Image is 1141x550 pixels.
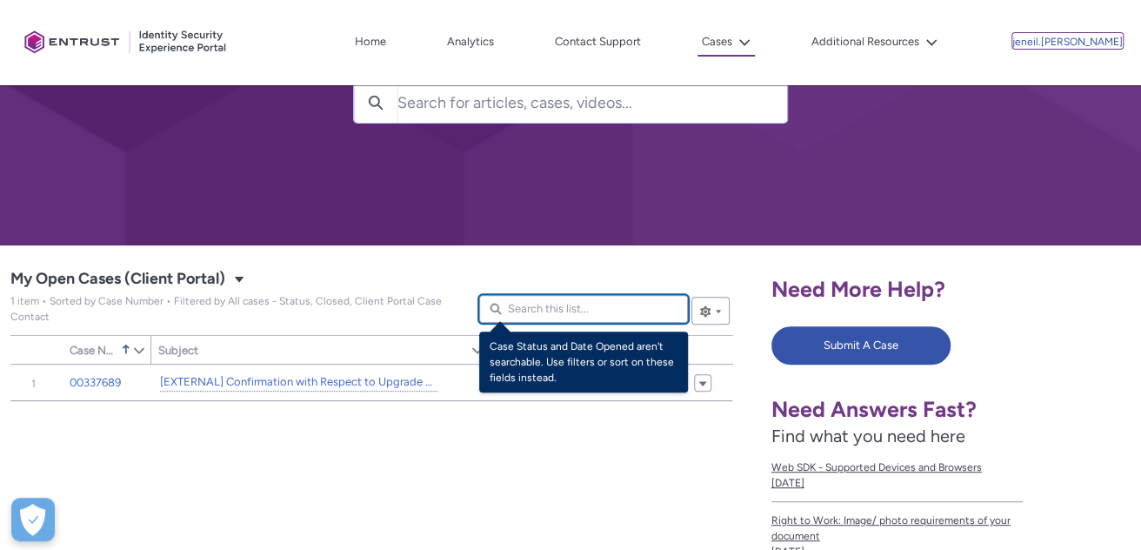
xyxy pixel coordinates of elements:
[479,332,688,392] div: Case Status and Date Opened aren't searchable. Use filters or sort on these fields instead.
[479,295,688,323] input: Search this list...
[771,326,951,365] button: Submit A Case
[771,276,945,302] span: Need More Help?
[151,336,470,364] a: Subject
[229,268,250,289] button: Select a List View: Cases
[443,29,498,55] a: Analytics, opens in new tab
[63,336,132,364] a: Case Number
[397,83,787,123] input: Search for articles, cases, videos...
[550,29,645,55] a: Contact Support
[350,29,390,55] a: Home
[10,265,225,293] span: My Open Cases (Client Portal)
[807,29,942,55] button: Additional Resources
[771,513,1023,544] span: Right to Work: Image/ photo requirements of your document
[1011,32,1124,50] button: User Profile jeneil.stephen
[771,396,1023,423] h1: Need Answers Fast?
[697,29,755,57] button: Cases
[771,459,1023,475] span: Web SDK - Supported Devices and Browsers
[10,365,732,401] table: My Open Cases (Client Portal)
[11,498,55,541] button: Open Preferences
[70,374,121,392] a: 00337689
[1012,37,1123,49] p: jeneil.[PERSON_NAME]
[11,498,55,541] div: Cookie Preferences
[771,426,965,446] span: Find what you need here
[10,295,442,323] span: My Open Cases (Client Portal)
[354,83,397,123] button: Search
[771,449,1023,502] a: Web SDK - Supported Devices and Browsers[DATE]
[771,477,804,489] lightning-formatted-date-time: [DATE]
[70,344,117,357] span: Case Number
[691,297,730,325] button: List View Controls
[160,373,437,392] a: [EXTERNAL] Confirmation with Respect to Upgrade of SDK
